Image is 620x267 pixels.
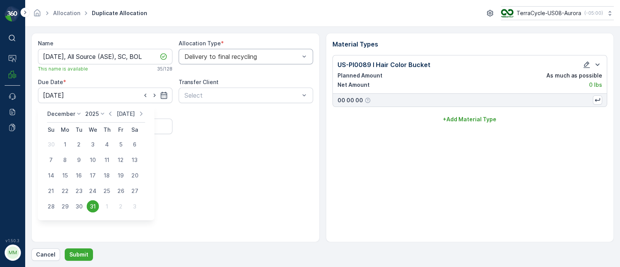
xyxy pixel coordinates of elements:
[101,154,113,166] div: 11
[157,66,172,72] p: 35 / 128
[184,91,300,100] p: Select
[45,154,57,166] div: 7
[59,200,71,213] div: 29
[59,138,71,151] div: 1
[73,185,85,197] div: 23
[332,113,608,126] button: +Add Material Type
[69,251,88,258] p: Submit
[73,154,85,166] div: 9
[517,9,581,17] p: TerraCycle-US08-Aurora
[38,79,63,85] label: Due Date
[5,238,20,243] span: v 1.50.3
[128,123,142,137] th: Saturday
[101,169,113,182] div: 18
[87,200,99,213] div: 31
[85,110,99,118] p: 2025
[38,88,172,103] input: dd/mm/yyyy
[129,200,141,213] div: 3
[45,185,57,197] div: 21
[129,185,141,197] div: 27
[45,169,57,182] div: 14
[65,248,93,261] button: Submit
[501,6,614,20] button: TerraCycle-US08-Aurora(-05:00)
[129,169,141,182] div: 20
[338,72,382,79] p: Planned Amount
[73,200,85,213] div: 30
[33,12,41,18] a: Homepage
[58,123,72,137] th: Monday
[115,154,127,166] div: 12
[100,123,114,137] th: Thursday
[45,138,57,151] div: 30
[338,60,431,69] p: US-PI0089 I Hair Color Bucket
[115,169,127,182] div: 19
[115,138,127,151] div: 5
[73,138,85,151] div: 2
[129,138,141,151] div: 6
[53,10,80,16] a: Allocation
[87,185,99,197] div: 24
[90,9,149,17] span: Duplicate Allocation
[87,138,99,151] div: 3
[72,123,86,137] th: Tuesday
[338,81,370,89] p: Net Amount
[31,248,60,261] button: Cancel
[47,110,75,118] p: December
[44,123,58,137] th: Sunday
[546,72,602,79] p: As much as possible
[59,169,71,182] div: 15
[179,40,221,47] label: Allocation Type
[443,115,496,123] p: + Add Material Type
[114,123,128,137] th: Friday
[365,97,371,103] div: Help Tooltip Icon
[101,185,113,197] div: 25
[7,246,19,259] div: MM
[101,138,113,151] div: 4
[117,110,135,118] p: [DATE]
[115,185,127,197] div: 26
[73,169,85,182] div: 16
[129,154,141,166] div: 13
[101,200,113,213] div: 1
[584,10,603,16] p: ( -05:00 )
[332,40,608,49] p: Material Types
[338,96,363,104] p: 00 00 00
[59,154,71,166] div: 8
[45,200,57,213] div: 28
[36,251,55,258] p: Cancel
[38,66,88,72] span: This name is available
[5,245,20,261] button: MM
[179,79,219,85] label: Transfer Client
[501,9,513,17] img: image_ci7OI47.png
[59,185,71,197] div: 22
[87,154,99,166] div: 10
[115,200,127,213] div: 2
[589,81,602,89] p: 0 lbs
[87,169,99,182] div: 17
[86,123,100,137] th: Wednesday
[38,40,53,47] label: Name
[5,6,20,22] img: logo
